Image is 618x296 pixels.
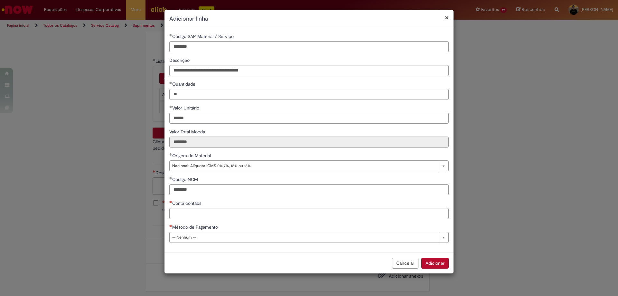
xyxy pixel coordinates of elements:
[172,153,212,158] span: Origem do Material
[169,105,172,108] span: Obrigatório Preenchido
[169,34,172,36] span: Obrigatório Preenchido
[169,201,172,203] span: Necessários
[172,105,201,111] span: Valor Unitário
[172,161,435,171] span: Nacional: Alíquota ICMS 0%,7%, 12% ou 18%
[169,208,449,219] input: Conta contábil
[172,232,435,243] span: -- Nenhum --
[169,15,449,23] h2: Adicionar linha
[169,65,449,76] input: Descrição
[169,177,172,179] span: Obrigatório Preenchido
[169,113,449,124] input: Valor Unitário
[169,224,172,227] span: Necessários
[445,14,449,21] button: Fechar modal
[169,153,172,156] span: Obrigatório Preenchido
[169,57,191,63] span: Descrição
[169,137,449,148] input: Valor Total Moeda
[172,177,199,182] span: Código NCM
[421,258,449,269] button: Adicionar
[392,258,418,269] button: Cancelar
[169,81,172,84] span: Obrigatório Preenchido
[169,184,449,195] input: Código NCM
[172,33,235,39] span: Código SAP Material / Serviço
[172,224,219,230] span: Método de Pagamento
[169,129,206,135] span: Somente leitura - Valor Total Moeda
[169,41,449,52] input: Código SAP Material / Serviço
[169,89,449,100] input: Quantidade
[172,81,197,87] span: Quantidade
[172,200,202,206] span: Conta contábil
